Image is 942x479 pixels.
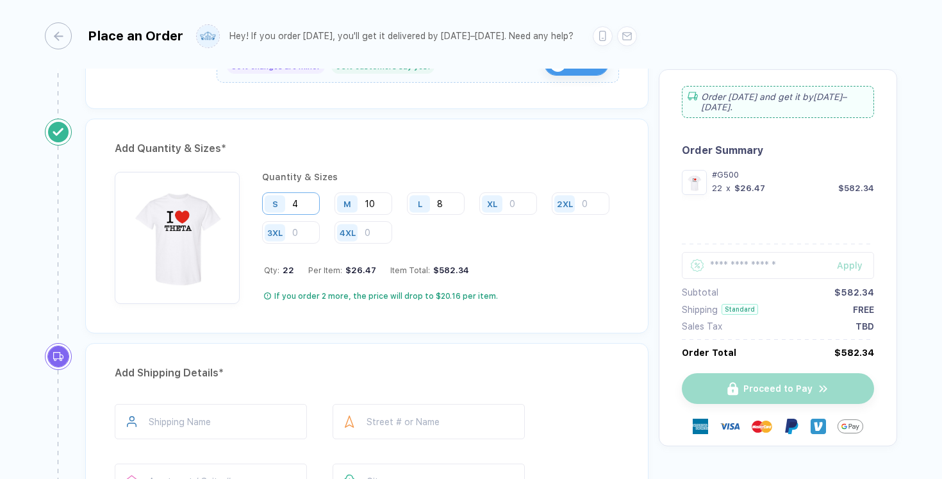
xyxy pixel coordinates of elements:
[227,60,325,74] div: 80% changes are minor
[682,348,736,358] div: Order Total
[685,173,704,192] img: 2514187d-c8c2-4623-82ef-d186c2b42ae9_nt_front_1755013974290.jpg
[418,199,422,208] div: L
[262,172,619,182] div: Quantity & Sizes
[784,419,799,434] img: Paypal
[693,419,708,434] img: express
[487,199,497,208] div: XL
[279,265,294,275] span: 22
[682,86,874,118] div: Order [DATE] and get it by [DATE]–[DATE] .
[838,183,874,193] div: $582.34
[115,363,619,383] div: Add Shipping Details
[838,414,863,439] img: GPay
[274,291,498,301] div: If you order 2 more, the price will drop to $20.16 per item.
[811,419,826,434] img: Venmo
[837,260,874,271] div: Apply
[682,321,722,332] div: Sales Tax
[682,144,874,156] div: Order Summary
[712,183,722,193] div: 22
[115,139,619,159] div: Add Quantity & Sizes
[682,287,718,298] div: Subtotal
[342,265,376,275] div: $26.47
[752,416,772,437] img: master-card
[272,199,278,208] div: S
[722,304,758,315] div: Standard
[557,199,573,208] div: 2XL
[343,199,351,208] div: M
[229,31,574,42] div: Hey! If you order [DATE], you'll get it delivered by [DATE]–[DATE]. Need any help?
[264,265,294,275] div: Qty:
[853,305,874,315] div: FREE
[88,28,183,44] div: Place an Order
[308,265,376,275] div: Per Item:
[712,170,874,180] div: #G500
[430,265,469,275] div: $582.34
[821,252,874,279] button: Apply
[834,287,874,298] div: $582.34
[734,183,765,193] div: $26.47
[725,183,732,193] div: x
[267,228,283,237] div: 3XL
[682,305,718,315] div: Shipping
[121,178,233,290] img: 2514187d-c8c2-4623-82ef-d186c2b42ae9_nt_front_1755013974290.jpg
[331,60,434,74] div: 95% customers say yes!
[834,348,874,358] div: $582.34
[390,265,469,275] div: Item Total:
[340,228,356,237] div: 4XL
[855,321,874,332] div: TBD
[197,25,219,47] img: user profile
[720,416,740,437] img: visa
